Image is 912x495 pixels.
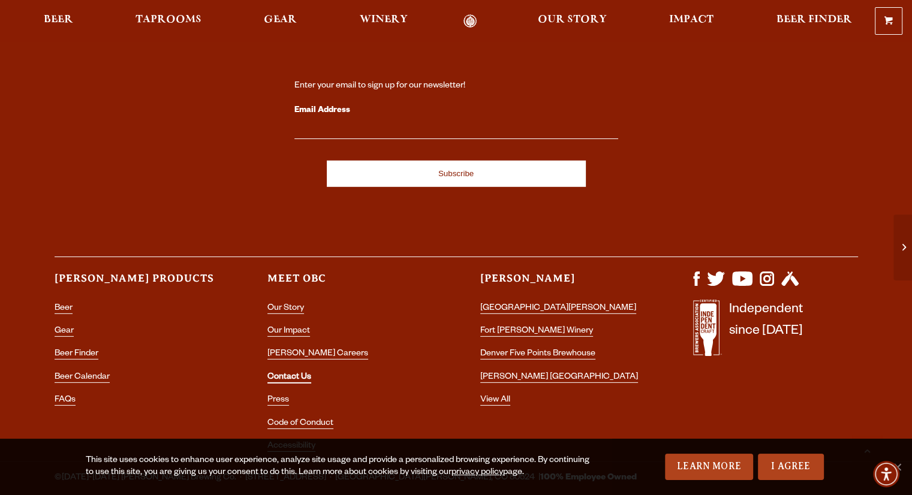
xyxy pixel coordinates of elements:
[55,271,219,296] h3: [PERSON_NAME] Products
[55,327,74,337] a: Gear
[732,280,753,289] a: Visit us on YouTube
[136,15,201,25] span: Taprooms
[873,461,899,487] div: Accessibility Menu
[44,15,73,25] span: Beer
[448,14,493,28] a: Odell Home
[480,349,595,360] a: Denver Five Points Brewhouse
[693,280,700,289] a: Visit us on Facebook
[758,454,824,480] a: I Agree
[707,280,725,289] a: Visit us on X (formerly Twitter)
[480,396,510,406] a: View All
[327,161,586,187] input: Subscribe
[538,15,607,25] span: Our Story
[55,304,73,314] a: Beer
[360,15,408,25] span: Winery
[86,455,597,479] div: This site uses cookies to enhance user experience, analyze site usage and provide a personalized ...
[294,103,618,119] label: Email Address
[256,14,305,28] a: Gear
[452,468,503,478] a: privacy policy
[267,271,432,296] h3: Meet OBC
[665,454,753,480] a: Learn More
[264,15,297,25] span: Gear
[480,304,636,314] a: [GEOGRAPHIC_DATA][PERSON_NAME]
[480,373,638,383] a: [PERSON_NAME] [GEOGRAPHIC_DATA]
[729,300,803,363] p: Independent since [DATE]
[267,304,304,314] a: Our Story
[669,15,714,25] span: Impact
[55,349,98,360] a: Beer Finder
[267,327,310,337] a: Our Impact
[267,373,311,384] a: Contact Us
[480,271,645,296] h3: [PERSON_NAME]
[776,15,851,25] span: Beer Finder
[267,396,289,406] a: Press
[267,349,368,360] a: [PERSON_NAME] Careers
[267,419,333,429] a: Code of Conduct
[781,280,799,289] a: Visit us on Untappd
[661,14,721,28] a: Impact
[530,14,615,28] a: Our Story
[852,435,882,465] a: Scroll to top
[352,14,416,28] a: Winery
[128,14,209,28] a: Taprooms
[55,373,110,383] a: Beer Calendar
[480,327,593,337] a: Fort [PERSON_NAME] Winery
[760,280,774,289] a: Visit us on Instagram
[294,80,618,92] div: Enter your email to sign up for our newsletter!
[768,14,859,28] a: Beer Finder
[36,14,81,28] a: Beer
[55,396,76,406] a: FAQs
